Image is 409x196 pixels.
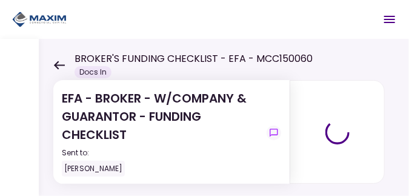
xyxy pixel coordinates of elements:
div: [PERSON_NAME] [62,161,125,177]
img: Partner icon [12,10,67,29]
button: show-messages [267,126,281,140]
div: Docs In [75,66,111,78]
div: EFA - BROKER - W/COMPANY & GUARANTOR - FUNDING CHECKLIST [62,89,262,177]
button: Open menu [375,5,404,34]
div: Sent to: [62,147,262,158]
h1: BROKER'S FUNDING CHECKLIST - EFA - MCC150060 [75,52,313,66]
